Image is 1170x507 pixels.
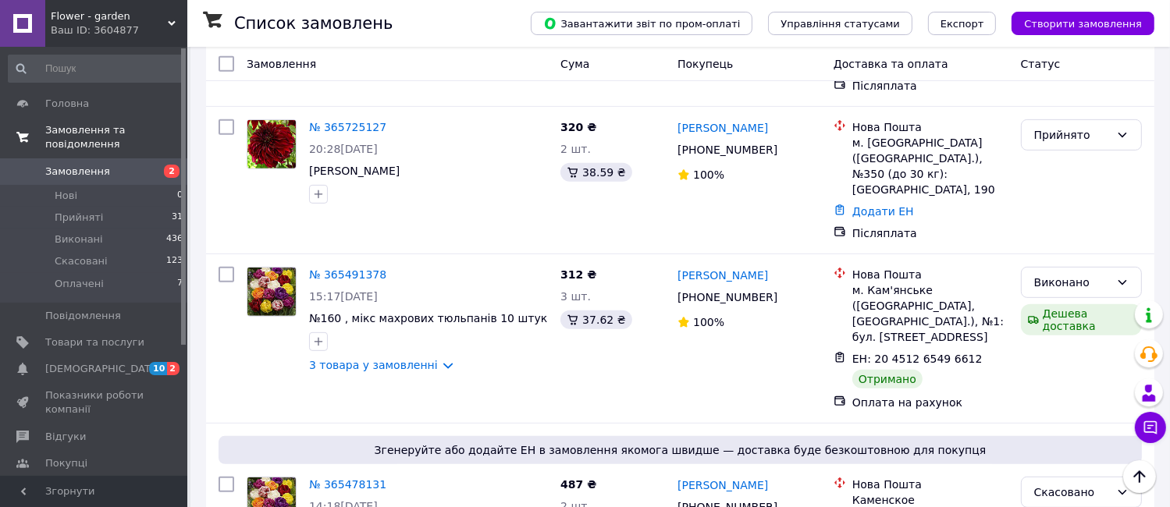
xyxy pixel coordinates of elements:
span: 10 [149,362,167,375]
span: 15:17[DATE] [309,290,378,303]
a: № 365478131 [309,478,386,491]
a: 12 товарів у замовленні [309,42,447,55]
div: Скасовано [1034,484,1110,501]
a: № 365725127 [309,121,386,133]
span: 100% [693,316,724,328]
a: [PERSON_NAME] [677,268,768,283]
button: Експорт [928,12,997,35]
span: 3 шт. [560,290,591,303]
div: Післяплата [852,225,1008,241]
span: 100% [693,168,724,181]
a: 3 товара у замовленні [309,359,438,371]
input: Пошук [8,55,184,83]
span: Покупець [677,58,733,70]
a: №160 , мікс махрових тюльпанів 10 штук [309,312,547,324]
span: Статус [1021,58,1061,70]
div: [PHONE_NUMBER] [674,139,781,161]
img: Фото товару [247,120,296,168]
a: № 365491378 [309,268,386,281]
div: Нова Пошта [852,477,1008,492]
a: [PERSON_NAME] [677,477,768,493]
div: Дешева доставка [1021,304,1142,335]
span: Доставка та оплата [834,58,948,70]
button: Завантажити звіт по пром-оплаті [531,12,752,35]
span: Завантажити звіт по пром-оплаті [543,16,740,30]
div: Ваш ID: 3604877 [51,23,187,37]
span: Замовлення [247,58,316,70]
a: Створити замовлення [996,16,1154,29]
div: Отримано [852,370,923,388]
span: Відгуки [45,430,86,444]
span: 20:28[DATE] [309,143,378,155]
a: [PERSON_NAME] [309,165,400,177]
span: Експорт [941,18,984,30]
span: Оплачені [55,277,104,291]
a: Додати ЕН [852,205,914,218]
span: 2 шт. [560,143,591,155]
a: [PERSON_NAME] [677,120,768,136]
h1: Список замовлень [234,14,393,33]
button: Чат з покупцем [1135,412,1166,443]
span: Створити замовлення [1024,18,1142,30]
div: 37.62 ₴ [560,310,631,329]
span: Виконані [55,232,103,246]
button: Управління статусами [768,12,912,35]
a: Фото товару [247,119,297,169]
span: 436 [166,232,183,246]
span: 2 [167,362,180,375]
span: Показники роботи компанії [45,388,144,417]
span: Покупці [45,456,87,470]
span: Згенеруйте або додайте ЕН в замовлення якомога швидше — доставка буде безкоштовною для покупця [225,442,1136,458]
span: 31 [172,211,183,225]
span: Управління статусами [781,18,900,30]
div: Нова Пошта [852,267,1008,282]
span: 0 [177,189,183,203]
div: м. Кам'янське ([GEOGRAPHIC_DATA], [GEOGRAPHIC_DATA].), №1: бул. [STREET_ADDRESS] [852,282,1008,345]
span: 2 [164,165,180,178]
button: Наверх [1123,460,1156,493]
span: [DEMOGRAPHIC_DATA] [45,362,161,376]
div: Нова Пошта [852,119,1008,135]
span: 123 [166,254,183,268]
div: 38.59 ₴ [560,163,631,182]
span: Замовлення та повідомлення [45,123,187,151]
span: 487 ₴ [560,478,596,491]
div: Виконано [1034,274,1110,291]
img: Фото товару [247,268,296,316]
span: 320 ₴ [560,121,596,133]
span: Замовлення [45,165,110,179]
div: м. [GEOGRAPHIC_DATA] ([GEOGRAPHIC_DATA].), №350 (до 30 кг): [GEOGRAPHIC_DATA], 190 [852,135,1008,197]
div: Післяплата [852,78,1008,94]
span: 7 [177,277,183,291]
div: [PHONE_NUMBER] [674,286,781,308]
span: Cума [560,58,589,70]
span: Головна [45,97,89,111]
span: Прийняті [55,211,103,225]
span: ЕН: 20 4512 6549 6612 [852,353,983,365]
span: Нові [55,189,77,203]
span: Товари та послуги [45,335,144,349]
a: Фото товару [247,267,297,317]
span: Скасовані [55,254,108,268]
span: Flower - garden [51,9,168,23]
span: Повідомлення [45,309,121,323]
span: 312 ₴ [560,268,596,281]
div: Прийнято [1034,126,1110,144]
button: Створити замовлення [1012,12,1154,35]
div: Оплата на рахунок [852,395,1008,410]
